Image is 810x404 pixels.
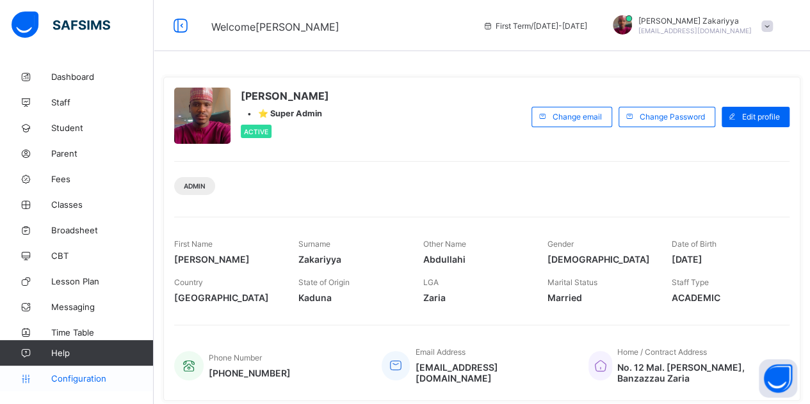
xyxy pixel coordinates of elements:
span: [DATE] [672,254,777,265]
span: Broadsheet [51,225,154,235]
span: Marital Status [547,277,597,287]
span: [PERSON_NAME] [174,254,279,265]
span: Home / Contract Address [617,347,707,357]
span: Parent [51,148,154,159]
div: • [241,109,329,118]
span: [PERSON_NAME] Zakariyya [638,16,752,26]
span: No. 12 Mal. [PERSON_NAME], Banzazzau Zaria [617,362,777,384]
span: Admin [184,182,206,190]
button: Open asap [759,359,797,398]
span: Lesson Plan [51,276,154,286]
span: Change email [553,112,602,121]
span: Email Address [415,347,465,357]
span: Welcome [PERSON_NAME] [211,20,339,33]
span: LGA [423,277,438,287]
span: Kaduna [298,292,403,303]
span: Change Password [640,112,705,121]
span: Country [174,277,203,287]
span: [EMAIL_ADDRESS][DOMAIN_NAME] [415,362,569,384]
span: Phone Number [209,353,262,362]
span: Dashboard [51,72,154,82]
span: Active [244,128,268,136]
span: Other Name [423,239,466,249]
span: First Name [174,239,213,249]
span: Staff [51,97,154,107]
span: session/term information [483,21,587,31]
span: Surname [298,239,330,249]
span: Abdullahi [423,254,528,265]
span: [EMAIL_ADDRESS][DOMAIN_NAME] [638,27,752,35]
span: Help [51,348,153,358]
span: Messaging [51,302,154,312]
span: [PHONE_NUMBER] [209,368,291,378]
span: CBT [51,251,154,261]
span: [PERSON_NAME] [241,89,329,102]
span: Classes [51,199,154,210]
span: Fees [51,174,154,184]
span: State of Origin [298,277,350,287]
div: IbrahimZakariyya [600,15,779,36]
span: Staff Type [672,277,709,287]
span: Configuration [51,373,153,384]
span: Zaria [423,292,528,303]
span: Date of Birth [672,239,717,249]
span: Edit profile [742,112,780,121]
span: Married [547,292,652,303]
span: Gender [547,239,574,249]
span: Time Table [51,327,154,338]
span: [DEMOGRAPHIC_DATA] [547,254,652,265]
span: [GEOGRAPHIC_DATA] [174,292,279,303]
span: Student [51,123,154,133]
span: Zakariyya [298,254,403,265]
img: safsims [12,12,110,38]
span: ACADEMIC [672,292,777,303]
span: ⭐ Super Admin [258,109,322,118]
